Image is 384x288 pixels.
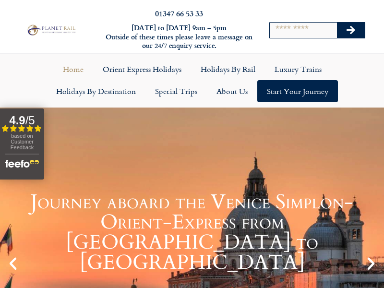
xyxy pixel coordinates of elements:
h6: [DATE] to [DATE] 9am – 5pm Outside of these times please leave a message on our 24/7 enquiry serv... [105,24,253,50]
a: Home [53,58,93,80]
button: Search [337,23,365,38]
img: Planet Rail Train Holidays Logo [25,24,77,36]
a: 01347 66 53 33 [155,8,203,19]
a: Luxury Trains [265,58,331,80]
a: Holidays by Rail [191,58,265,80]
a: Start your Journey [257,80,338,102]
a: Special Trips [145,80,207,102]
div: Next slide [363,255,379,272]
a: About Us [207,80,257,102]
div: Previous slide [5,255,21,272]
a: Holidays by Destination [47,80,145,102]
a: Orient Express Holidays [93,58,191,80]
nav: Menu [5,58,379,102]
h1: Journey aboard the Venice Simplon-Orient-Express from [GEOGRAPHIC_DATA] to [GEOGRAPHIC_DATA] [24,192,360,273]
